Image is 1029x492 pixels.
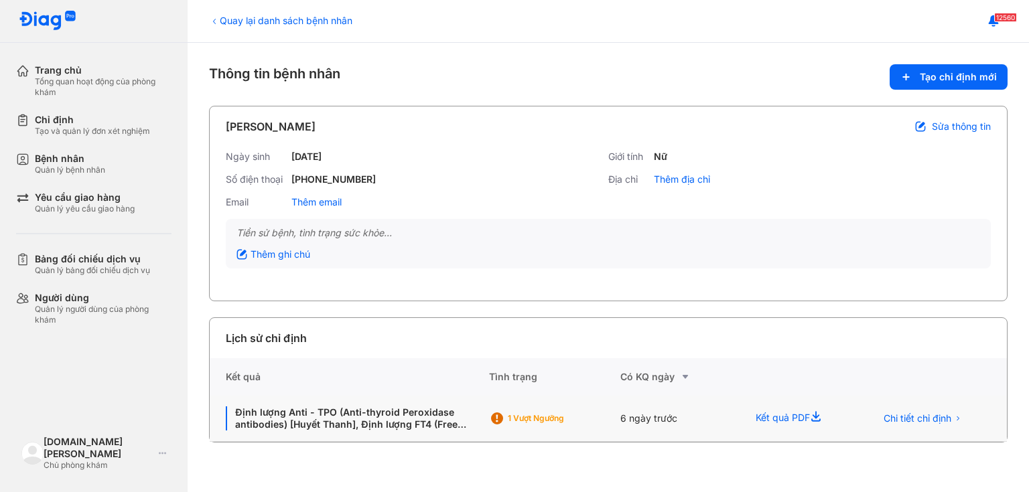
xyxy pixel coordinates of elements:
div: Địa chỉ [608,173,648,185]
div: Số điện thoại [226,173,286,185]
div: Định lượng Anti - TPO (Anti-thyroid Peroxidase antibodies) [Huyết Thanh], Định lượng FT4 (Free Th... [226,406,473,430]
div: Bệnh nhân [35,153,105,165]
div: [PERSON_NAME] [226,118,316,135]
div: Kết quả [210,358,489,396]
div: 6 ngày trước [620,396,740,442]
div: Quản lý bệnh nhân [35,165,105,175]
div: Kết quả PDF [740,396,860,442]
img: logo [21,442,44,464]
div: Yêu cầu giao hàng [35,191,135,203]
div: Giới tính [608,151,648,163]
div: Bảng đối chiếu dịch vụ [35,253,150,265]
div: Email [226,196,286,208]
div: Quản lý bảng đối chiếu dịch vụ [35,265,150,276]
button: Tạo chỉ định mới [890,64,1008,90]
span: Chi tiết chỉ định [884,412,951,424]
div: Thông tin bệnh nhân [209,64,1008,90]
div: Tạo và quản lý đơn xét nghiệm [35,126,150,137]
span: Sửa thông tin [932,120,991,133]
span: Tạo chỉ định mới [920,71,997,83]
div: 1 Vượt ngưỡng [508,413,615,424]
div: Thêm ghi chú [236,248,310,260]
div: Trang chủ [35,64,171,76]
div: Người dùng [35,292,171,304]
div: Quay lại danh sách bệnh nhân [209,13,352,27]
div: Tổng quan hoạt động của phòng khám [35,76,171,98]
div: Quản lý yêu cầu giao hàng [35,203,135,214]
div: Nữ [654,151,667,163]
div: Ngày sinh [226,151,286,163]
img: logo [19,11,76,31]
div: [DATE] [291,151,322,163]
div: Tiền sử bệnh, tình trạng sức khỏe... [236,227,980,239]
span: 12560 [994,13,1017,22]
button: Chi tiết chỉ định [876,408,970,428]
div: Thêm email [291,196,342,208]
div: Chủ phòng khám [44,460,153,471]
div: [PHONE_NUMBER] [291,173,376,185]
div: [DOMAIN_NAME] [PERSON_NAME] [44,436,153,460]
div: Quản lý người dùng của phòng khám [35,304,171,325]
div: Chỉ định [35,114,150,126]
div: Lịch sử chỉ định [226,330,307,346]
div: Thêm địa chỉ [654,173,710,185]
div: Tình trạng [489,358,620,396]
div: Có KQ ngày [620,369,740,385]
